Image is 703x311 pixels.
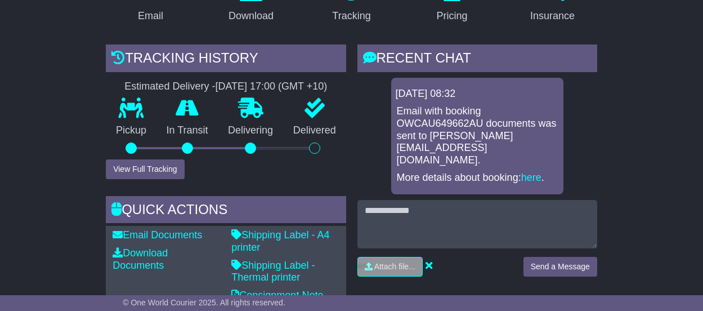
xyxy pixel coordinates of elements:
[523,257,597,277] button: Send a Message
[521,172,541,183] a: here
[231,229,329,253] a: Shipping Label - A4 printer
[138,8,163,24] div: Email
[113,247,168,271] a: Download Documents
[357,45,597,75] div: RECENT CHAT
[396,88,559,100] div: [DATE] 08:32
[106,159,184,179] button: View Full Tracking
[156,125,218,137] p: In Transit
[397,172,558,184] p: More details about booking: .
[113,229,202,241] a: Email Documents
[231,260,315,283] a: Shipping Label - Thermal printer
[123,298,285,307] span: © One World Courier 2025. All rights reserved.
[437,8,468,24] div: Pricing
[397,105,558,166] p: Email with booking OWCAU649662AU documents was sent to [PERSON_NAME][EMAIL_ADDRESS][DOMAIN_NAME].
[283,125,346,137] p: Delivered
[218,125,283,137] p: Delivering
[215,81,327,93] div: [DATE] 17:00 (GMT +10)
[106,125,156,137] p: Pickup
[106,45,346,75] div: Tracking history
[530,8,575,24] div: Insurance
[231,290,323,301] a: Consignment Note
[332,8,370,24] div: Tracking
[229,8,274,24] div: Download
[106,81,346,93] div: Estimated Delivery -
[106,196,346,226] div: Quick Actions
